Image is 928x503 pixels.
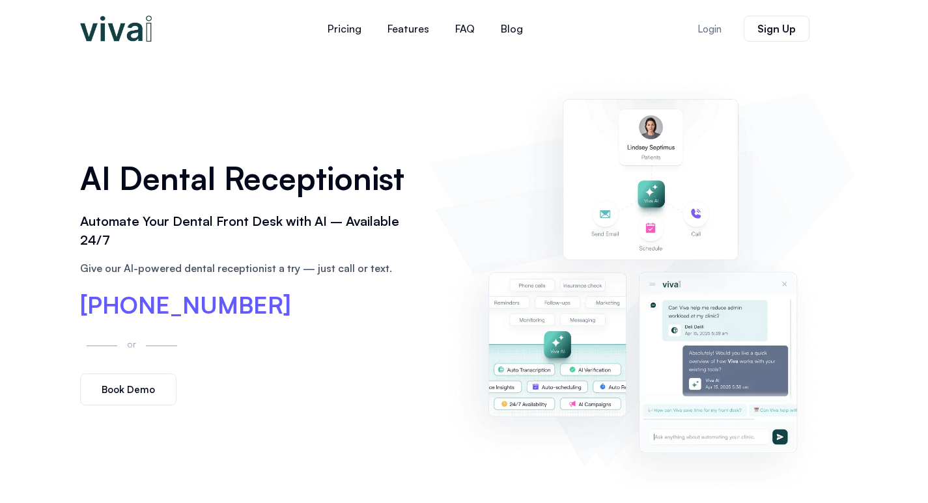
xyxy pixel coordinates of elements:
[488,13,536,44] a: Blog
[80,293,291,317] a: [PHONE_NUMBER]
[80,156,416,201] h1: AI Dental Receptionist
[374,13,442,44] a: Features
[80,374,176,405] a: Book Demo
[102,385,155,394] span: Book Demo
[757,23,796,34] span: Sign Up
[682,16,737,42] a: Login
[315,13,374,44] a: Pricing
[80,212,416,250] h2: Automate Your Dental Front Desk with AI – Available 24/7
[744,16,809,42] a: Sign Up
[124,336,139,351] p: or
[435,70,848,491] img: AI dental receptionist dashboard – virtual receptionist dental office
[236,13,614,44] nav: Menu
[80,260,416,276] p: Give our AI-powered dental receptionist a try — just call or text.
[697,24,722,34] span: Login
[442,13,488,44] a: FAQ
